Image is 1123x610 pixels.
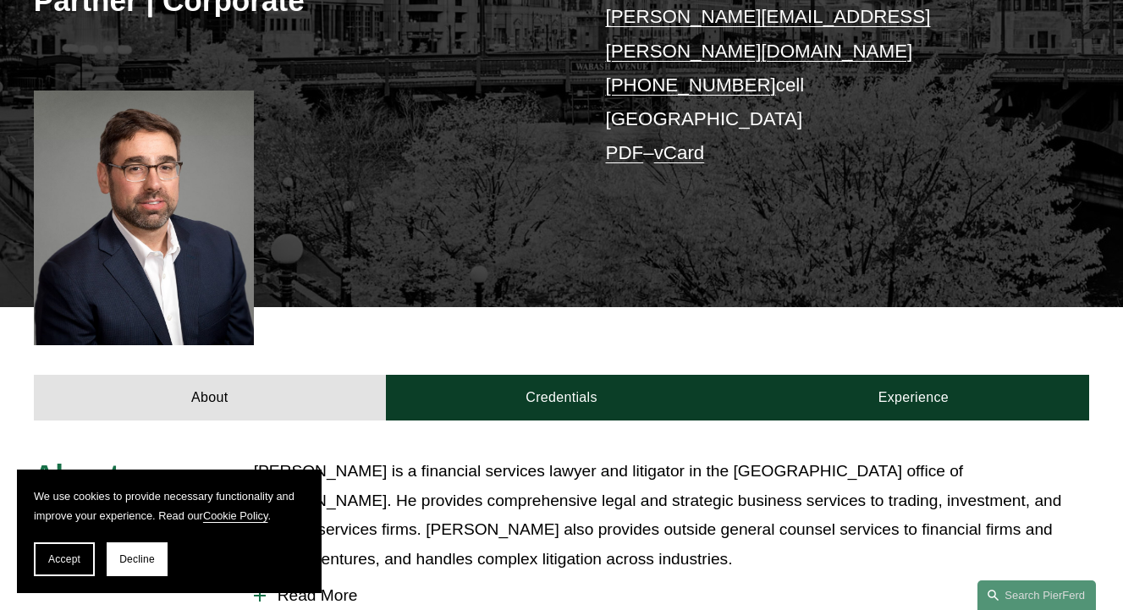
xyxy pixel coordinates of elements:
button: Decline [107,542,168,576]
a: About [34,375,386,420]
a: Search this site [977,580,1096,610]
a: Experience [737,375,1089,420]
button: Accept [34,542,95,576]
a: vCard [654,142,705,163]
p: [PERSON_NAME] is a financial services lawyer and litigator in the [GEOGRAPHIC_DATA] office of [PE... [254,457,1090,574]
span: About [34,459,119,492]
a: [PHONE_NUMBER] [605,74,775,96]
section: Cookie banner [17,470,322,593]
span: Read More [266,586,1090,605]
a: Cookie Policy [203,509,268,522]
a: PDF [605,142,643,163]
a: [PERSON_NAME][EMAIL_ADDRESS][PERSON_NAME][DOMAIN_NAME] [605,6,930,61]
a: Credentials [386,375,738,420]
span: Accept [48,553,80,565]
span: Decline [119,553,155,565]
p: We use cookies to provide necessary functionality and improve your experience. Read our . [34,486,305,525]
